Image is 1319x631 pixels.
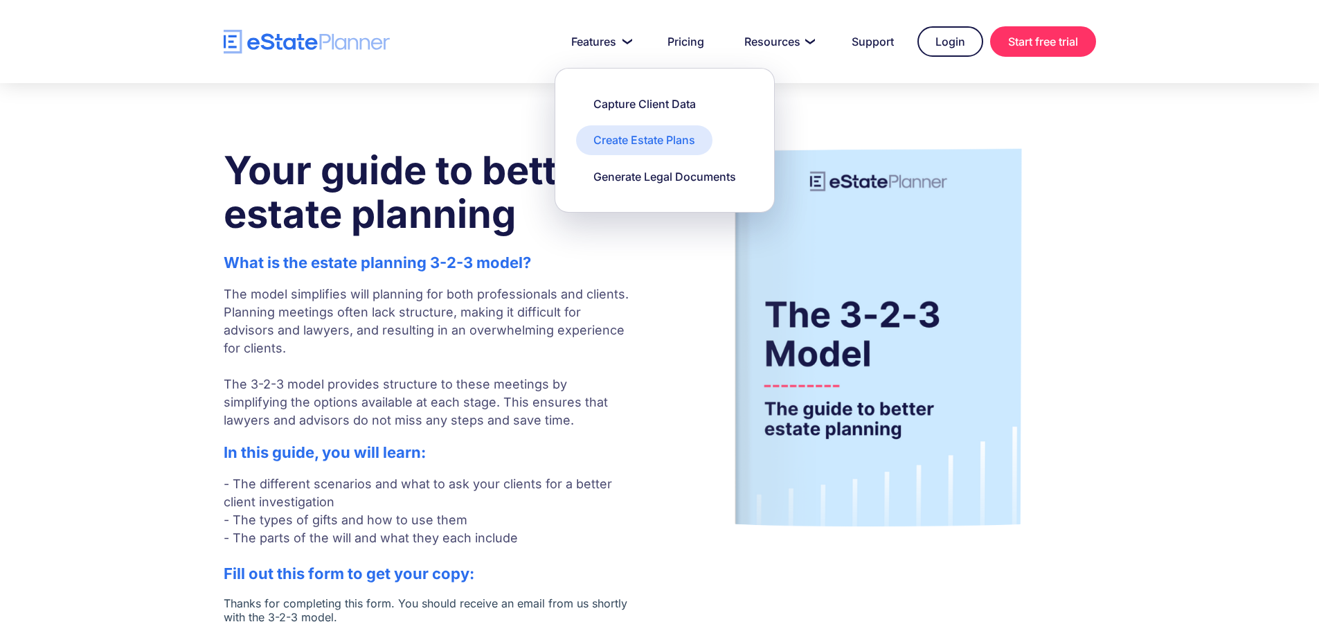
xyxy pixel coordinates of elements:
a: Generate Legal Documents [576,162,753,191]
a: Features [555,28,644,55]
div: Capture Client Data [593,96,696,112]
div: Generate Legal Documents [593,169,736,184]
h2: What is the estate planning 3-2-3 model? [224,254,634,272]
a: home [224,30,390,54]
p: The model simplifies will planning for both professionals and clients. Planning meetings often la... [224,285,634,429]
a: Create Estate Plans [576,125,712,154]
strong: Your guide to better estate planning [224,147,595,238]
div: Create Estate Plans [593,132,695,148]
a: Pricing [651,28,721,55]
a: Resources [728,28,828,55]
a: Login [917,26,983,57]
a: Capture Client Data [576,89,713,118]
h2: In this guide, you will learn: [224,443,634,461]
h2: Fill out this form to get your copy: [224,565,634,583]
a: Start free trial [990,26,1096,57]
a: Support [835,28,910,55]
p: - The different scenarios and what to ask your clients for a better client investigation - The ty... [224,475,634,547]
img: Guide to estate planning for professionals [661,135,1096,570]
